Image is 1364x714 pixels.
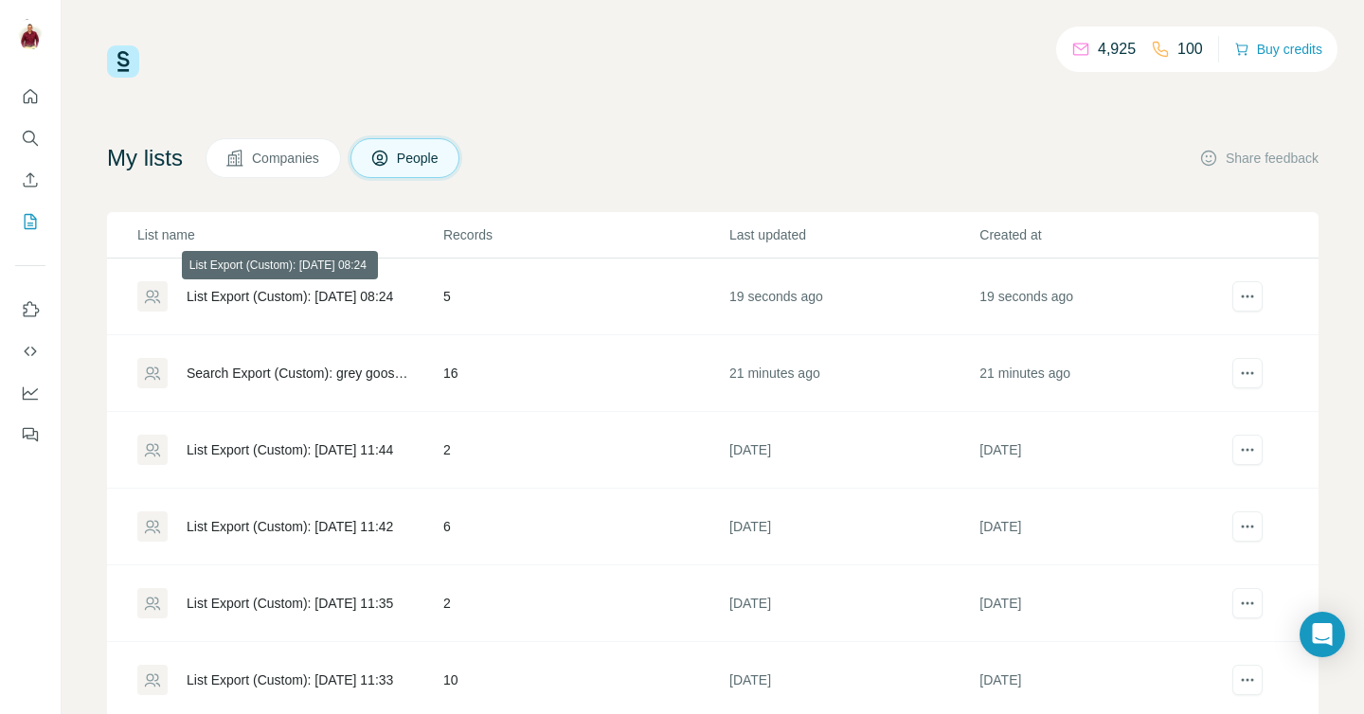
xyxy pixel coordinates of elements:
button: Use Surfe API [15,334,45,368]
button: actions [1232,511,1263,542]
td: [DATE] [978,565,1229,642]
p: Last updated [729,225,978,244]
td: [DATE] [728,565,978,642]
span: Companies [252,149,321,168]
button: Quick start [15,80,45,114]
td: 16 [442,335,728,412]
td: [DATE] [978,412,1229,489]
img: Avatar [15,19,45,49]
span: People [397,149,440,168]
button: actions [1232,435,1263,465]
button: actions [1232,281,1263,312]
td: 21 minutes ago [978,335,1229,412]
div: List Export (Custom): [DATE] 11:35 [187,594,393,613]
div: List Export (Custom): [DATE] 08:24 [187,287,393,306]
div: List Export (Custom): [DATE] 11:44 [187,440,393,459]
p: List name [137,225,441,244]
button: My lists [15,205,45,239]
button: Buy credits [1234,36,1322,62]
div: List Export (Custom): [DATE] 11:42 [187,517,393,536]
td: 19 seconds ago [728,259,978,335]
td: 6 [442,489,728,565]
button: Search [15,121,45,155]
button: actions [1232,358,1263,388]
td: 2 [442,565,728,642]
button: actions [1232,588,1263,618]
div: Open Intercom Messenger [1300,612,1345,657]
td: [DATE] [728,412,978,489]
td: 2 [442,412,728,489]
div: Search Export (Custom): grey goose - [DATE] 08:04 [187,364,411,383]
button: actions [1232,665,1263,695]
p: 100 [1177,38,1203,61]
td: 5 [442,259,728,335]
p: 4,925 [1098,38,1136,61]
div: List Export (Custom): [DATE] 11:33 [187,670,393,689]
img: Surfe Logo [107,45,139,78]
p: Records [443,225,727,244]
td: [DATE] [728,489,978,565]
button: Enrich CSV [15,163,45,197]
button: Feedback [15,418,45,452]
p: Created at [979,225,1228,244]
td: [DATE] [978,489,1229,565]
button: Use Surfe on LinkedIn [15,293,45,327]
button: Share feedback [1199,149,1319,168]
h4: My lists [107,143,183,173]
td: 21 minutes ago [728,335,978,412]
td: 19 seconds ago [978,259,1229,335]
button: Dashboard [15,376,45,410]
